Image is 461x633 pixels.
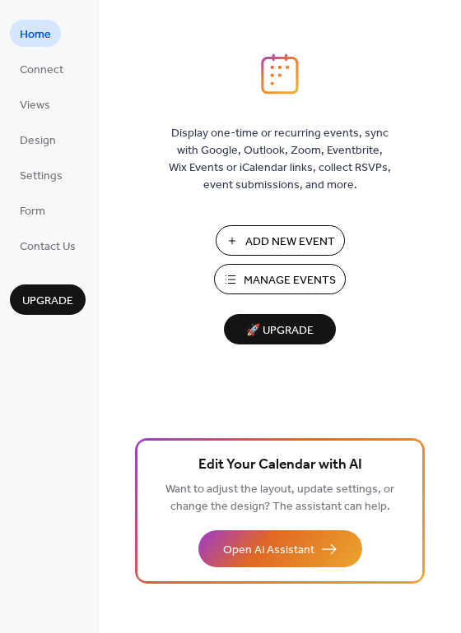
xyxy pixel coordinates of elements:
[244,272,336,289] span: Manage Events
[20,203,45,220] span: Form
[214,264,346,294] button: Manage Events
[245,233,335,251] span: Add New Event
[224,314,336,344] button: 🚀 Upgrade
[20,238,76,256] span: Contact Us
[20,168,63,185] span: Settings
[20,62,63,79] span: Connect
[198,454,362,477] span: Edit Your Calendar with AI
[20,132,56,150] span: Design
[10,90,60,118] a: Views
[261,53,299,95] img: logo_icon.svg
[10,161,72,188] a: Settings
[169,125,391,194] span: Display one-time or recurring events, sync with Google, Outlook, Zoom, Eventbrite, Wix Events or ...
[165,478,394,518] span: Want to adjust the layout, update settings, or change the design? The assistant can help.
[20,97,50,114] span: Views
[198,530,362,567] button: Open AI Assistant
[20,26,51,44] span: Home
[223,542,314,559] span: Open AI Assistant
[234,320,326,342] span: 🚀 Upgrade
[10,126,66,153] a: Design
[10,196,55,224] a: Form
[216,225,345,256] button: Add New Event
[10,232,86,259] a: Contact Us
[10,20,61,47] a: Home
[10,55,73,82] a: Connect
[10,284,86,315] button: Upgrade
[22,293,73,310] span: Upgrade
